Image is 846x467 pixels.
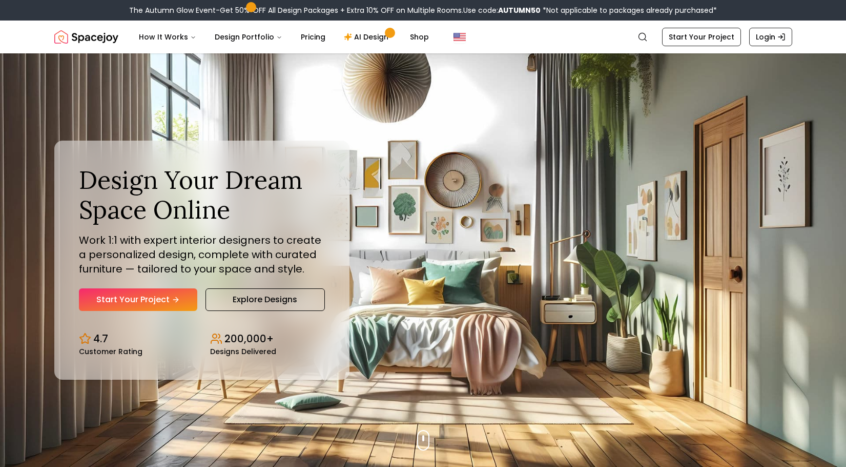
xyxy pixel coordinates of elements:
span: *Not applicable to packages already purchased* [541,5,717,15]
a: Pricing [293,27,334,47]
button: How It Works [131,27,204,47]
b: AUTUMN50 [498,5,541,15]
p: Work 1:1 with expert interior designers to create a personalized design, complete with curated fu... [79,233,325,276]
div: The Autumn Glow Event-Get 50% OFF All Design Packages + Extra 10% OFF on Multiple Rooms. [129,5,717,15]
a: Start Your Project [79,288,197,311]
a: Shop [402,27,437,47]
small: Customer Rating [79,348,142,355]
img: Spacejoy Logo [54,27,118,47]
a: Login [749,28,792,46]
a: Spacejoy [54,27,118,47]
button: Design Portfolio [207,27,291,47]
span: Use code: [463,5,541,15]
a: Start Your Project [662,28,741,46]
p: 200,000+ [224,332,274,346]
p: 4.7 [93,332,108,346]
a: Explore Designs [205,288,325,311]
h1: Design Your Dream Space Online [79,165,325,224]
small: Designs Delivered [210,348,276,355]
a: AI Design [336,27,400,47]
nav: Main [131,27,437,47]
img: United States [453,31,466,43]
nav: Global [54,21,792,53]
div: Design stats [79,323,325,355]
